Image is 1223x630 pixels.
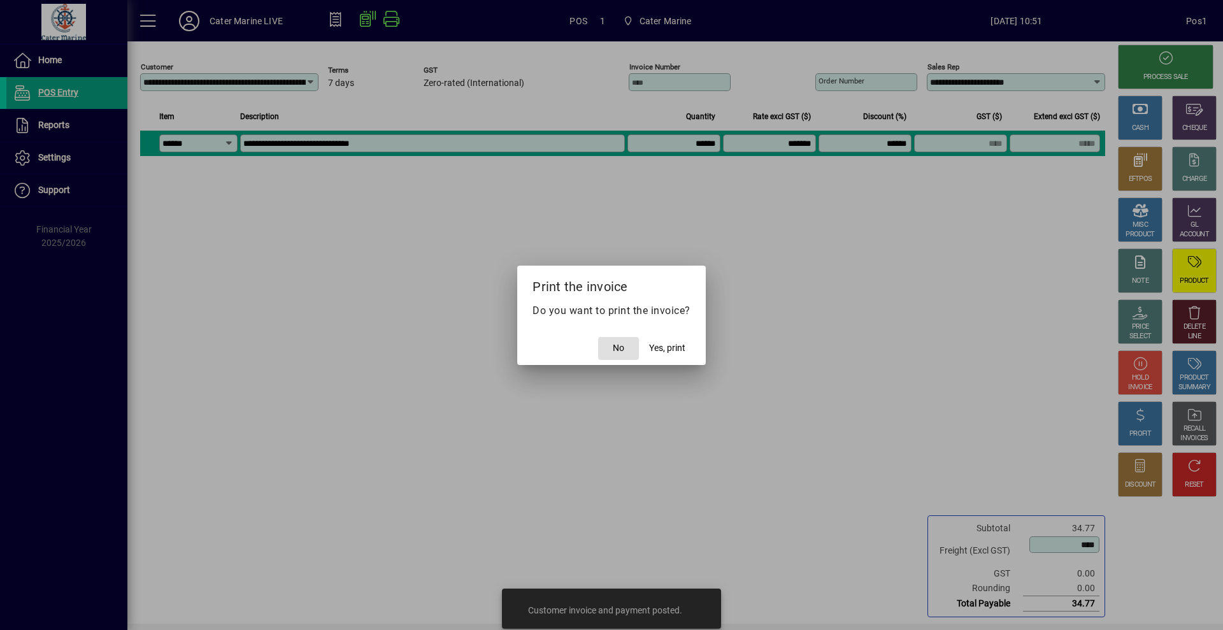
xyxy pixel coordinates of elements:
button: Yes, print [644,337,690,360]
span: Yes, print [649,341,685,355]
p: Do you want to print the invoice? [533,303,690,319]
button: No [598,337,639,360]
span: No [613,341,624,355]
h2: Print the invoice [517,266,706,303]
